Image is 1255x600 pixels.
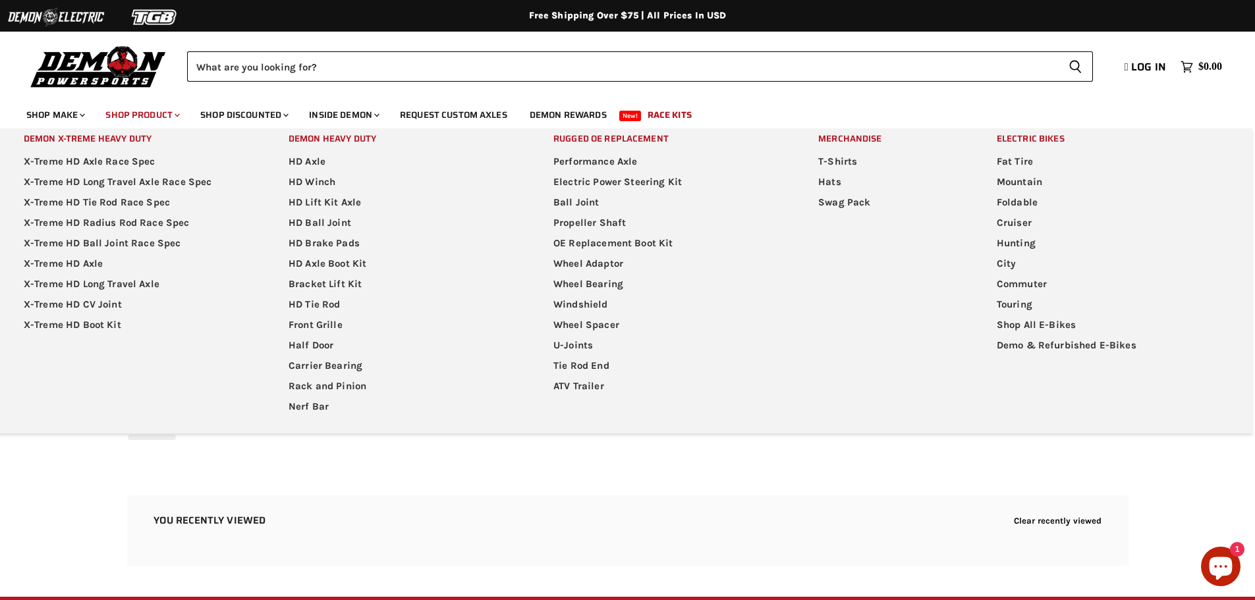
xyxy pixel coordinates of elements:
[272,274,534,294] a: Bracket Lift Kit
[802,151,978,213] ul: Main menu
[272,335,534,356] a: Half Door
[537,315,799,335] a: Wheel Spacer
[272,294,534,315] a: HD Tie Rod
[272,315,534,335] a: Front Grille
[537,192,799,213] a: Ball Joint
[1119,61,1174,73] a: Log in
[980,151,1242,356] ul: Main menu
[1198,61,1222,73] span: $0.00
[537,356,799,376] a: Tie Rod End
[1058,51,1093,82] button: Search
[980,315,1242,335] a: Shop All E-Bikes
[7,213,269,233] a: X-Treme HD Radius Rod Race Spec
[272,172,534,192] a: HD Winch
[390,101,517,128] a: Request Custom Axles
[7,151,269,172] a: X-Treme HD Axle Race Spec
[980,192,1242,213] a: Foldable
[7,315,269,335] a: X-Treme HD Boot Kit
[272,254,534,274] a: HD Axle Boot Kit
[980,294,1242,315] a: Touring
[272,376,534,396] a: Rack and Pinion
[802,128,978,149] a: Merchandise
[802,192,978,213] a: Swag Pack
[7,274,269,294] a: X-Treme HD Long Travel Axle
[187,51,1058,82] input: Search
[272,233,534,254] a: HD Brake Pads
[101,10,1155,22] div: Free Shipping Over $75 | All Prices In USD
[153,515,266,526] h2: You recently viewed
[802,172,978,192] a: Hats
[272,192,534,213] a: HD Lift Kit Axle
[7,128,269,149] a: Demon X-treme Heavy Duty
[299,101,387,128] a: Inside Demon
[1131,59,1166,75] span: Log in
[537,376,799,396] a: ATV Trailer
[272,213,534,233] a: HD Ball Joint
[537,233,799,254] a: OE Replacement Boot Kit
[980,274,1242,294] a: Commuter
[272,151,534,417] ul: Main menu
[638,101,702,128] a: Race Kits
[537,254,799,274] a: Wheel Adaptor
[7,233,269,254] a: X-Treme HD Ball Joint Race Spec
[272,356,534,376] a: Carrier Bearing
[802,151,978,172] a: T-Shirts
[26,43,171,90] img: Demon Powersports
[980,335,1242,356] a: Demo & Refurbished E-Bikes
[7,172,269,192] a: X-Treme HD Long Travel Axle Race Spec
[520,101,617,128] a: Demon Rewards
[980,233,1242,254] a: Hunting
[1174,57,1229,76] a: $0.00
[537,274,799,294] a: Wheel Bearing
[190,101,296,128] a: Shop Discounted
[1014,516,1102,526] button: Clear recently viewed
[101,495,1155,566] aside: Recently viewed products
[537,151,799,172] a: Performance Axle
[537,151,799,396] ul: Main menu
[16,96,1219,128] ul: Main menu
[537,128,799,149] a: Rugged OE Replacement
[187,51,1093,82] form: Product
[537,172,799,192] a: Electric Power Steering Kit
[272,396,534,417] a: Nerf Bar
[980,151,1242,172] a: Fat Tire
[980,254,1242,274] a: City
[7,192,269,213] a: X-Treme HD Tie Rod Race Spec
[272,151,534,172] a: HD Axle
[980,172,1242,192] a: Mountain
[1197,547,1244,589] inbox-online-store-chat: Shopify online store chat
[272,128,534,149] a: Demon Heavy Duty
[537,335,799,356] a: U-Joints
[7,5,105,30] img: Demon Electric Logo 2
[96,101,188,128] a: Shop Product
[7,294,269,315] a: X-Treme HD CV Joint
[16,101,93,128] a: Shop Make
[7,254,269,274] a: X-Treme HD Axle
[619,111,642,121] span: New!
[980,213,1242,233] a: Cruiser
[7,151,269,335] ul: Main menu
[537,294,799,315] a: Windshield
[105,5,204,30] img: TGB Logo 2
[980,128,1242,149] a: Electric Bikes
[537,213,799,233] a: Propeller Shaft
